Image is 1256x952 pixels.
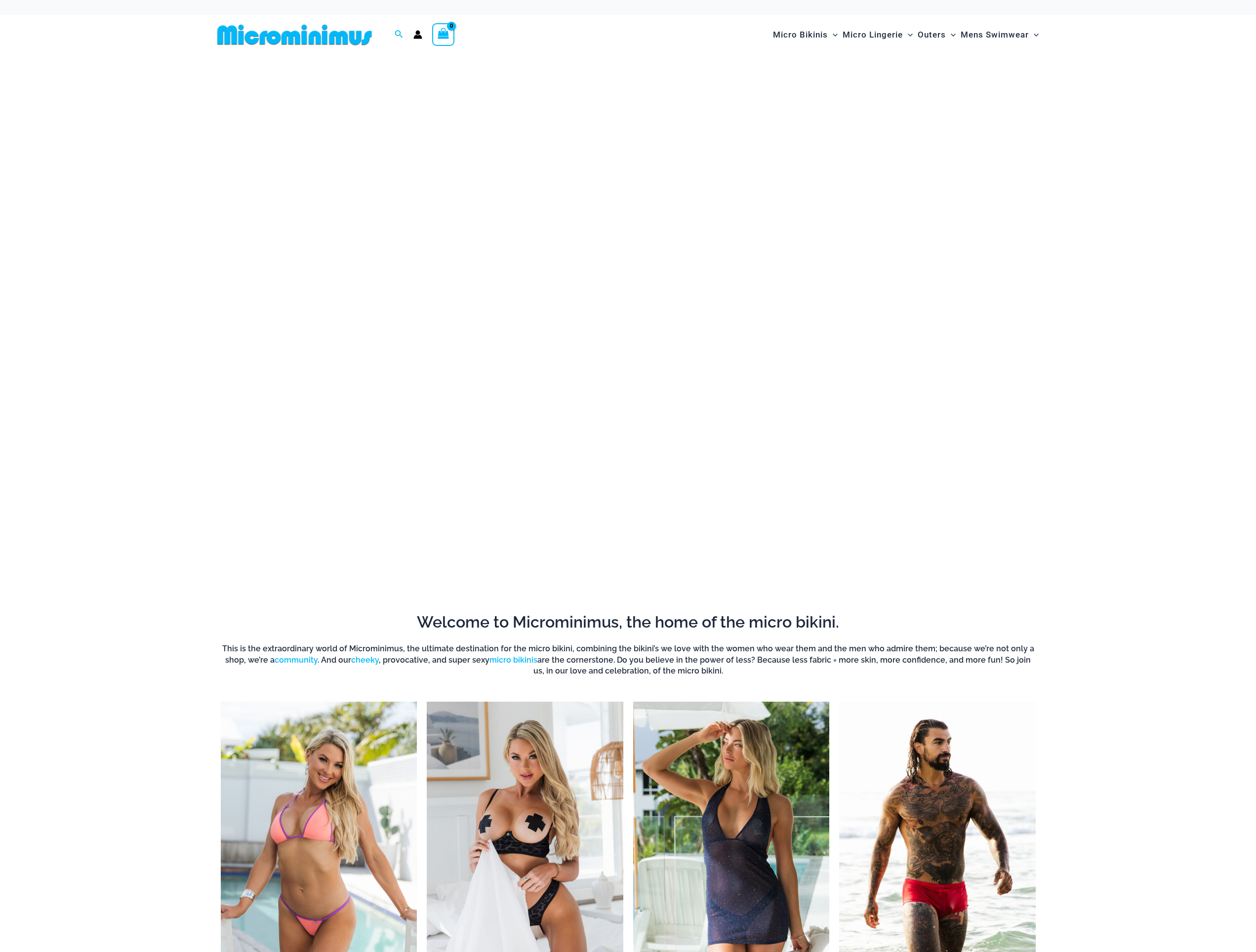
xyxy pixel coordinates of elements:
[769,18,1043,51] nav: Site Navigation
[773,22,828,47] span: Micro Bikinis
[843,22,903,47] span: Micro Lingerie
[770,20,840,50] a: Micro BikinisMenu ToggleMenu Toggle
[489,655,537,665] a: micro bikinis
[221,612,1036,633] h2: Welcome to Microminimus, the home of the micro bikini.
[946,22,956,47] span: Menu Toggle
[395,29,404,41] a: Search icon link
[915,20,958,50] a: OutersMenu ToggleMenu Toggle
[1029,22,1039,47] span: Menu Toggle
[828,22,838,47] span: Menu Toggle
[213,24,376,46] img: MM SHOP LOGO FLAT
[275,655,318,665] a: community
[432,23,455,46] a: View Shopping Cart, empty
[918,22,946,47] span: Outers
[413,30,422,39] a: Account icon link
[221,643,1036,676] h6: This is the extraordinary world of Microminimus, the ultimate destination for the micro bikini, c...
[351,655,379,665] a: cheeky
[840,20,915,50] a: Micro LingerieMenu ToggleMenu Toggle
[961,22,1029,47] span: Mens Swimwear
[958,20,1041,50] a: Mens SwimwearMenu ToggleMenu Toggle
[903,22,913,47] span: Menu Toggle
